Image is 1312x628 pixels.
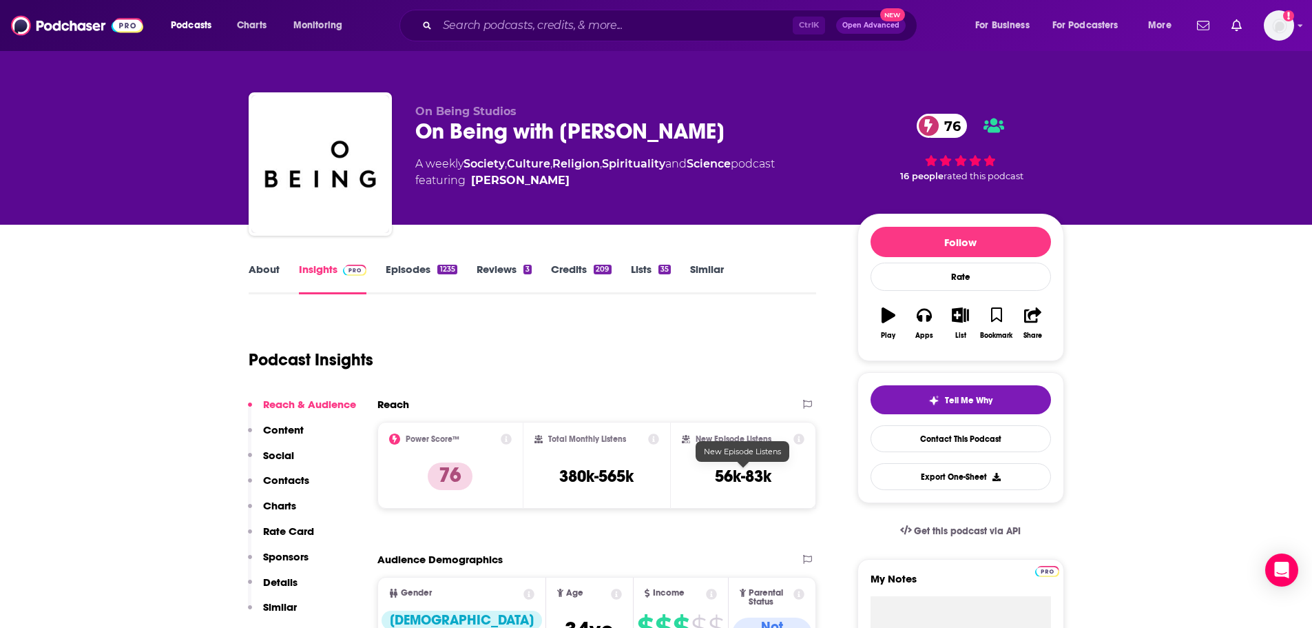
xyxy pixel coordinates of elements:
a: Credits209 [551,263,611,294]
h1: Podcast Insights [249,350,373,370]
p: 76 [428,463,472,490]
span: 16 people [900,171,944,181]
button: Play [871,298,906,348]
span: , [550,157,552,170]
a: Religion [552,157,600,170]
span: New Episode Listens [704,447,781,456]
a: Show notifications dropdown [1226,14,1247,37]
h2: Total Monthly Listens [548,434,626,444]
h3: 380k-565k [559,466,634,487]
h2: Reach [377,398,409,411]
button: open menu [284,14,360,37]
div: A weekly podcast [415,156,775,189]
a: Episodes1235 [386,263,457,294]
a: Science [687,157,731,170]
p: Similar [263,600,297,614]
a: Spirituality [602,157,665,170]
input: Search podcasts, credits, & more... [437,14,793,37]
span: On Being Studios [415,105,517,118]
button: Rate Card [248,525,314,550]
div: Share [1023,332,1042,340]
div: 209 [594,265,611,274]
p: Details [263,576,298,589]
span: , [600,157,602,170]
span: and [665,157,687,170]
button: open menu [1138,14,1189,37]
span: For Podcasters [1052,16,1118,35]
button: Show profile menu [1264,10,1294,41]
button: Open AdvancedNew [836,17,906,34]
span: featuring [415,172,775,189]
span: Gender [401,589,432,598]
button: open menu [1043,14,1138,37]
div: List [955,332,966,340]
span: Parental Status [749,589,791,607]
h2: Audience Demographics [377,553,503,566]
p: Charts [263,499,296,512]
h2: New Episode Listens [696,434,771,444]
img: On Being with Krista Tippett [251,95,389,233]
img: Podchaser Pro [1035,566,1059,577]
span: Logged in as gbrussel [1264,10,1294,41]
button: tell me why sparkleTell Me Why [871,385,1051,414]
div: 1235 [437,265,457,274]
a: Get this podcast via API [889,514,1032,548]
div: Bookmark [980,332,1012,340]
button: Follow [871,227,1051,257]
button: open menu [161,14,229,37]
a: Lists35 [631,263,671,294]
p: Social [263,449,294,462]
span: Tell Me Why [945,395,992,406]
button: Apps [906,298,942,348]
label: My Notes [871,572,1051,596]
svg: Add a profile image [1283,10,1294,21]
span: Podcasts [171,16,211,35]
button: Content [248,423,304,449]
button: Similar [248,600,297,626]
img: Podchaser - Follow, Share and Rate Podcasts [11,12,143,39]
button: Reach & Audience [248,398,356,423]
span: Charts [237,16,267,35]
button: Details [248,576,298,601]
a: Culture [507,157,550,170]
span: Age [566,589,583,598]
a: Similar [690,263,724,294]
div: 35 [658,265,671,274]
button: open menu [966,14,1047,37]
a: Reviews3 [477,263,532,294]
span: Ctrl K [793,17,825,34]
div: Search podcasts, credits, & more... [413,10,930,41]
div: Play [881,332,895,340]
h2: Power Score™ [406,434,459,444]
button: Share [1014,298,1050,348]
span: Get this podcast via API [914,525,1021,537]
p: Rate Card [263,525,314,538]
span: rated this podcast [944,171,1023,181]
img: Podchaser Pro [343,265,367,276]
p: Sponsors [263,550,309,563]
a: About [249,263,280,294]
a: Charts [228,14,275,37]
a: Pro website [1035,564,1059,577]
p: Reach & Audience [263,398,356,411]
p: Content [263,423,304,436]
button: Social [248,449,294,474]
a: Show notifications dropdown [1191,14,1215,37]
button: Contacts [248,474,309,499]
p: Contacts [263,474,309,487]
a: InsightsPodchaser Pro [299,263,367,294]
span: Monitoring [293,16,342,35]
a: Krista Tippett [471,172,570,189]
span: , [505,157,507,170]
a: Society [464,157,505,170]
div: Apps [915,332,933,340]
button: Charts [248,499,296,525]
span: For Business [975,16,1030,35]
img: tell me why sparkle [928,395,939,406]
a: Contact This Podcast [871,425,1051,452]
div: 76 16 peoplerated this podcast [857,105,1064,190]
h3: 56k-83k [715,466,771,487]
div: 3 [523,265,532,274]
span: New [880,8,905,21]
